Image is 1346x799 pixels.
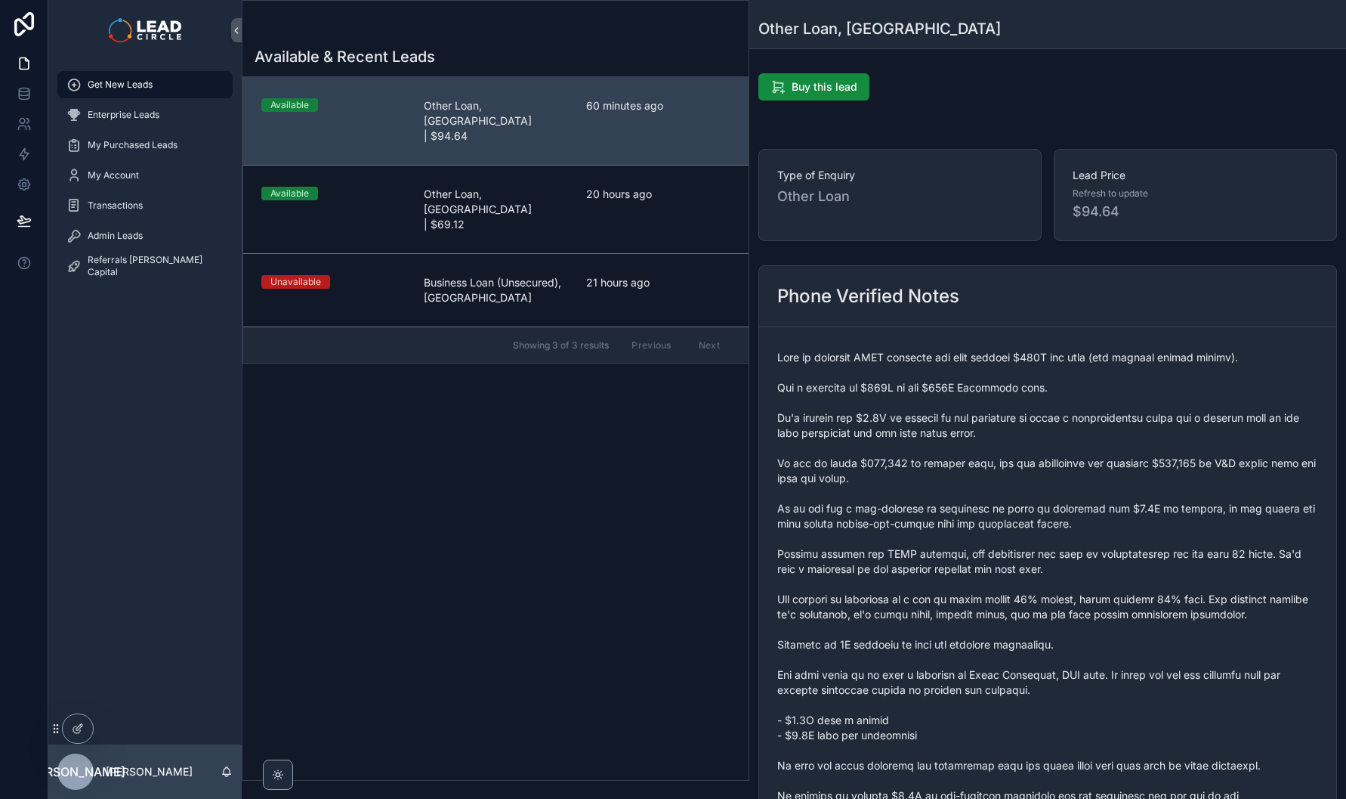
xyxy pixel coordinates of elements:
[777,168,1023,183] span: Type of Enquiry
[243,253,749,327] a: UnavailableBusiness Loan (Unsecured), [GEOGRAPHIC_DATA]21 hours ago
[57,222,233,249] a: Admin Leads
[48,60,242,299] div: scrollable content
[57,132,233,159] a: My Purchased Leads
[270,275,321,289] div: Unavailable
[586,187,730,202] span: 20 hours ago
[255,46,435,67] h1: Available & Recent Leads
[424,98,568,144] span: Other Loan, [GEOGRAPHIC_DATA] | $94.64
[777,186,1023,207] span: Other Loan
[109,18,181,42] img: App logo
[586,98,730,113] span: 60 minutes ago
[88,230,143,242] span: Admin Leads
[1073,201,1318,222] span: $94.64
[57,192,233,219] a: Transactions
[513,339,609,351] span: Showing 3 of 3 results
[777,284,959,308] h2: Phone Verified Notes
[88,254,218,278] span: Referrals [PERSON_NAME] Capital
[424,187,568,232] span: Other Loan, [GEOGRAPHIC_DATA] | $69.12
[1073,168,1318,183] span: Lead Price
[758,73,869,101] button: Buy this lead
[586,275,730,290] span: 21 hours ago
[57,162,233,189] a: My Account
[57,101,233,129] a: Enterprise Leads
[1073,187,1148,200] span: Refresh to update
[88,109,159,121] span: Enterprise Leads
[57,71,233,98] a: Get New Leads
[88,169,139,181] span: My Account
[270,98,309,112] div: Available
[57,252,233,280] a: Referrals [PERSON_NAME] Capital
[270,187,309,200] div: Available
[243,77,749,165] a: AvailableOther Loan, [GEOGRAPHIC_DATA] | $94.6460 minutes ago
[26,763,125,781] span: [PERSON_NAME]
[792,79,857,94] span: Buy this lead
[88,200,143,212] span: Transactions
[88,139,178,151] span: My Purchased Leads
[88,79,153,91] span: Get New Leads
[758,18,1001,39] h1: Other Loan, [GEOGRAPHIC_DATA]
[106,764,193,779] p: [PERSON_NAME]
[424,275,568,305] span: Business Loan (Unsecured), [GEOGRAPHIC_DATA]
[243,165,749,253] a: AvailableOther Loan, [GEOGRAPHIC_DATA] | $69.1220 hours ago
